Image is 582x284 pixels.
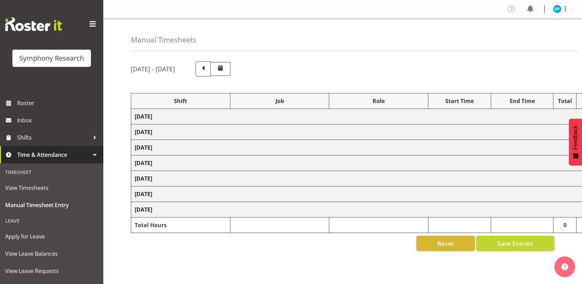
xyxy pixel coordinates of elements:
[2,214,102,228] div: Leave
[131,65,175,73] h5: [DATE] - [DATE]
[234,97,326,105] div: Job
[476,236,554,251] button: Save Entries
[437,239,454,248] span: Reset
[17,115,100,125] span: Inbox
[2,179,102,196] a: View Timesheets
[569,119,582,165] button: Feedback - Show survey
[2,245,102,262] a: View Leave Balances
[416,236,475,251] button: Reset
[2,228,102,245] a: Apply for Leave
[572,125,579,150] span: Feedback
[5,17,62,31] img: Rosterit website logo
[553,217,576,233] td: 0
[135,97,227,105] div: Shift
[17,150,90,160] span: Time & Attendance
[19,53,84,63] div: Symphony Research
[553,5,561,13] img: divyadeep-parmar11611.jpg
[432,97,487,105] div: Start Time
[131,36,196,44] h4: Manual Timesheets
[495,97,550,105] div: End Time
[2,196,102,214] a: Manual Timesheet Entry
[497,239,533,248] span: Save Entries
[5,183,98,193] span: View Timesheets
[5,231,98,242] span: Apply for Leave
[17,98,100,108] span: Roster
[131,217,230,233] td: Total Hours
[2,262,102,280] a: View Leave Requests
[5,266,98,276] span: View Leave Requests
[2,165,102,179] div: Timesheet
[17,132,90,143] span: Shifts
[557,97,573,105] div: Total
[5,248,98,259] span: View Leave Balances
[561,263,568,270] img: help-xxl-2.png
[333,97,425,105] div: Role
[5,200,98,210] span: Manual Timesheet Entry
